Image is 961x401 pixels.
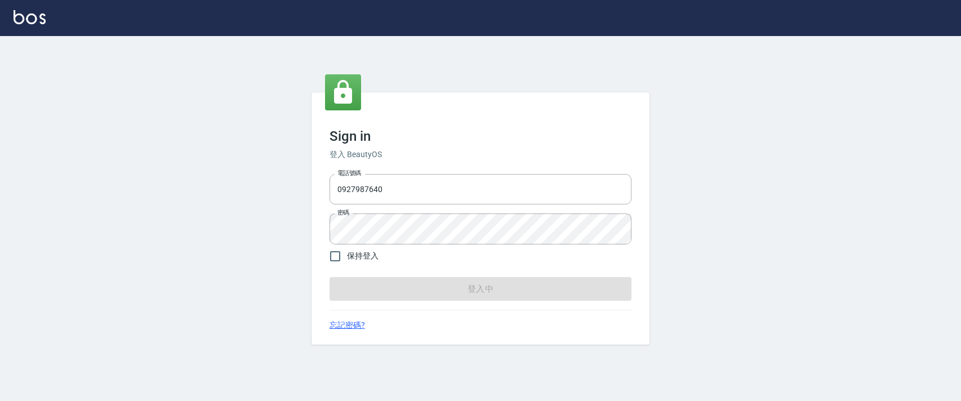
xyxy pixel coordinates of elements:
[330,128,631,144] h3: Sign in
[14,10,46,24] img: Logo
[337,169,361,177] label: 電話號碼
[330,149,631,161] h6: 登入 BeautyOS
[347,250,379,262] span: 保持登入
[337,208,349,217] label: 密碼
[330,319,365,331] a: 忘記密碼?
